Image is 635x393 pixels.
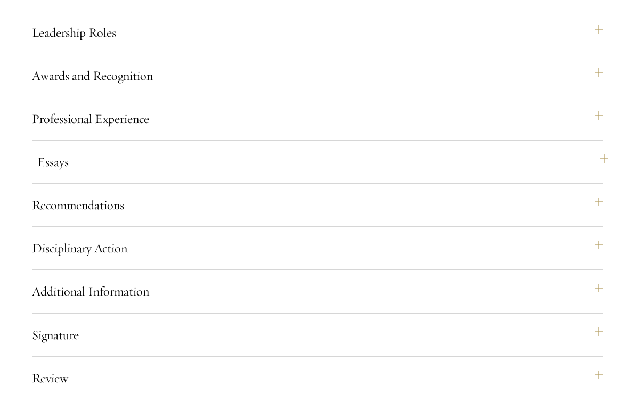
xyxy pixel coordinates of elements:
button: Signature [32,322,603,348]
button: Professional Experience [32,106,603,132]
button: Review [32,365,603,391]
button: Essays [37,149,608,175]
button: Additional Information [32,279,603,304]
button: Recommendations [32,192,603,218]
button: Disciplinary Action [32,235,603,261]
button: Leadership Roles [32,20,603,45]
button: Awards and Recognition [32,63,603,88]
